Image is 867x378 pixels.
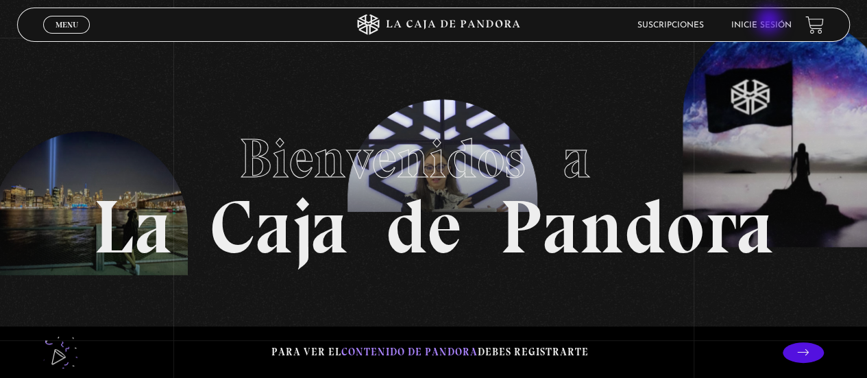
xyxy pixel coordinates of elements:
span: Cerrar [51,32,83,42]
h1: La Caja de Pandora [93,114,774,265]
a: Suscripciones [637,21,704,29]
span: contenido de Pandora [341,346,478,358]
span: Bienvenidos a [239,126,628,191]
a: Inicie sesión [731,21,792,29]
span: Menu [56,21,78,29]
a: View your shopping cart [805,16,824,34]
p: Para ver el debes registrarte [271,343,589,362]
